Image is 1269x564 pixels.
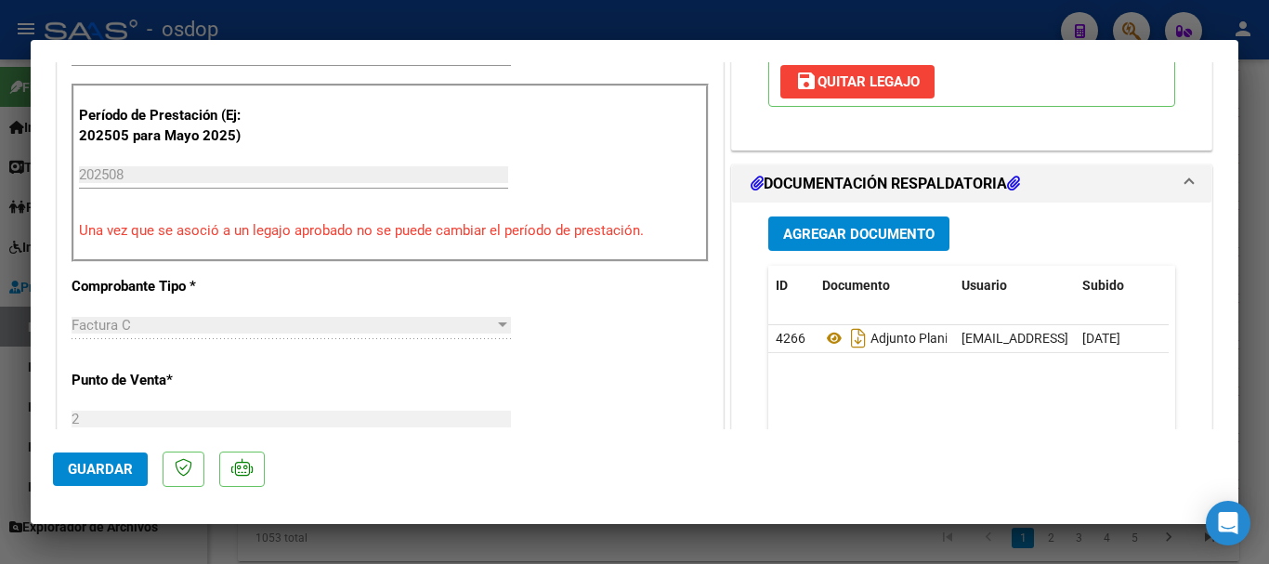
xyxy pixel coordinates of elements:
[780,65,935,98] button: Quitar Legajo
[79,105,266,147] p: Período de Prestación (Ej: 202505 para Mayo 2025)
[1082,278,1124,293] span: Subido
[72,276,263,297] p: Comprobante Tipo *
[72,317,131,334] span: Factura C
[776,331,805,346] span: 4266
[783,226,935,243] span: Agregar Documento
[815,266,954,306] datatable-header-cell: Documento
[846,323,870,353] i: Descargar documento
[954,266,1075,306] datatable-header-cell: Usuario
[79,220,701,242] p: Una vez que se asoció a un legajo aprobado no se puede cambiar el período de prestación.
[1168,266,1261,306] datatable-header-cell: Acción
[822,278,890,293] span: Documento
[795,70,818,92] mat-icon: save
[822,331,1198,346] span: Adjunto Planilla De Asistencia Del Paciente Bringas Victor
[1206,501,1250,545] div: Open Intercom Messenger
[732,165,1211,203] mat-expansion-panel-header: DOCUMENTACIÓN RESPALDATORIA
[53,453,148,486] button: Guardar
[776,278,788,293] span: ID
[751,173,1020,195] h1: DOCUMENTACIÓN RESPALDATORIA
[1075,266,1168,306] datatable-header-cell: Subido
[72,370,263,391] p: Punto de Venta
[1082,331,1120,346] span: [DATE]
[68,461,133,478] span: Guardar
[768,216,949,251] button: Agregar Documento
[768,266,815,306] datatable-header-cell: ID
[795,73,920,90] span: Quitar Legajo
[962,278,1007,293] span: Usuario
